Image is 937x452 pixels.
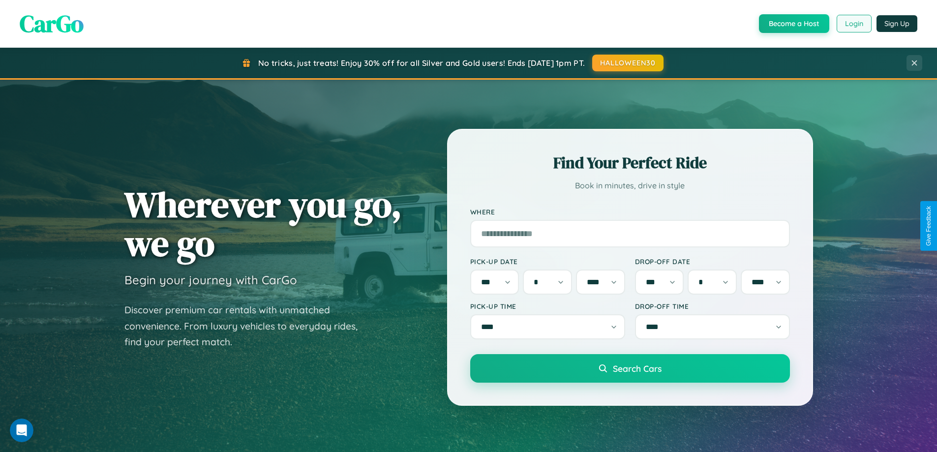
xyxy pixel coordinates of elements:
[124,302,370,350] p: Discover premium car rentals with unmatched convenience. From luxury vehicles to everyday rides, ...
[470,152,790,174] h2: Find Your Perfect Ride
[124,272,297,287] h3: Begin your journey with CarGo
[759,14,829,33] button: Become a Host
[258,58,585,68] span: No tricks, just treats! Enjoy 30% off for all Silver and Gold users! Ends [DATE] 1pm PT.
[470,257,625,266] label: Pick-up Date
[10,419,33,442] iframe: Intercom live chat
[124,185,402,263] h1: Wherever you go, we go
[925,206,932,246] div: Give Feedback
[592,55,664,71] button: HALLOWEEN30
[470,179,790,193] p: Book in minutes, drive in style
[470,354,790,383] button: Search Cars
[635,257,790,266] label: Drop-off Date
[613,363,662,374] span: Search Cars
[877,15,917,32] button: Sign Up
[837,15,872,32] button: Login
[20,7,84,40] span: CarGo
[635,302,790,310] label: Drop-off Time
[470,208,790,216] label: Where
[470,302,625,310] label: Pick-up Time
